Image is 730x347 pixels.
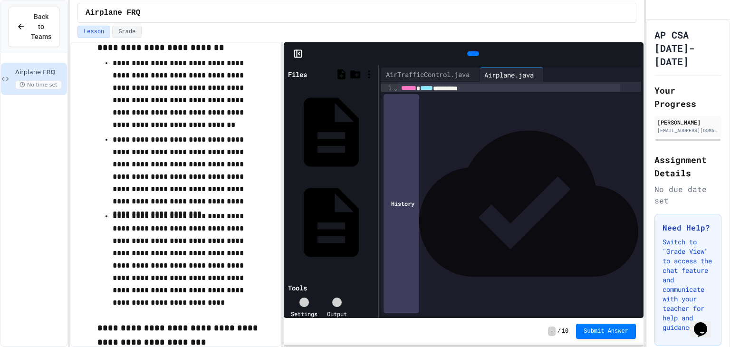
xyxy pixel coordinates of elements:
[31,12,51,42] span: Back to Teams
[9,7,59,47] button: Back to Teams
[657,127,719,134] div: [EMAIL_ADDRESS][DOMAIN_NAME]
[327,309,347,318] div: Output
[15,80,62,89] span: No time set
[381,84,393,94] div: 1
[381,69,474,79] div: AirTrafficControl.java
[657,118,719,126] div: [PERSON_NAME]
[690,309,720,337] iframe: chat widget
[480,67,544,82] div: Airplane.java
[654,28,721,68] h1: AP CSA [DATE]-[DATE]
[663,222,713,233] h3: Need Help?
[384,94,419,313] div: History
[112,26,142,38] button: Grade
[381,67,480,82] div: AirTrafficControl.java
[288,69,307,79] div: Files
[548,327,555,336] span: -
[86,7,140,19] span: Airplane FRQ
[576,324,636,339] button: Submit Answer
[291,309,317,318] div: Settings
[654,153,721,180] h2: Assignment Details
[288,283,307,293] div: Tools
[557,328,561,335] span: /
[584,328,628,335] span: Submit Answer
[15,68,65,77] span: Airplane FRQ
[393,84,398,92] span: Fold line
[654,84,721,110] h2: Your Progress
[663,237,713,332] p: Switch to "Grade View" to access the chat feature and communicate with your teacher for help and ...
[480,70,538,80] div: Airplane.java
[562,328,568,335] span: 10
[77,26,110,38] button: Lesson
[654,183,721,206] div: No due date set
